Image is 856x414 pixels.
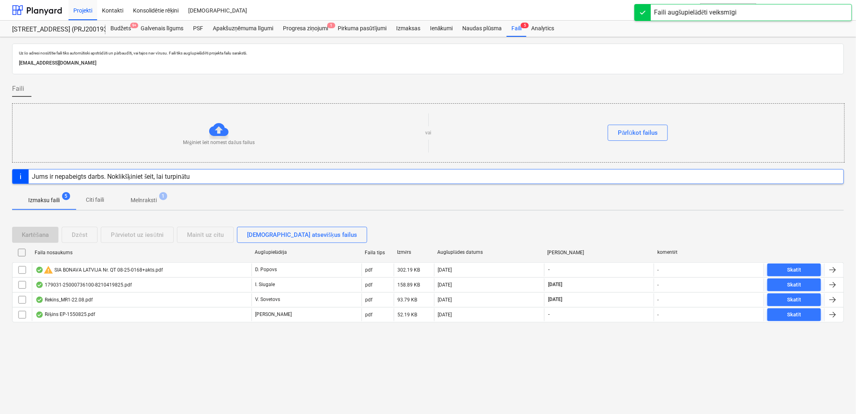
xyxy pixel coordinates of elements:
div: Skatīt [787,266,801,275]
span: - [548,311,551,318]
div: [DEMOGRAPHIC_DATA] atsevišķus failus [247,230,357,240]
div: Pārlūkot failus [618,128,658,138]
div: 93.79 KB [397,297,417,303]
p: [EMAIL_ADDRESS][DOMAIN_NAME] [19,59,837,67]
p: vai [426,130,432,136]
div: Skatīt [787,310,801,320]
p: I. Siugale [255,281,275,288]
span: 1 [327,23,335,28]
div: OCR pabeigts [35,312,44,318]
a: Faili5 [507,21,526,37]
div: Rekins_MR1-22.08.pdf [35,297,93,303]
div: Rēķins EP-1550825.pdf [35,312,95,318]
div: 158.89 KB [397,282,420,288]
a: Ienākumi [425,21,458,37]
div: - [657,267,659,273]
div: pdf [365,282,372,288]
div: Skatīt [787,295,801,305]
div: [DATE] [438,282,452,288]
p: Mēģiniet šeit nomest dažus failus [183,139,255,146]
div: komentēt [657,249,761,255]
a: Pirkuma pasūtījumi [333,21,391,37]
a: Analytics [526,21,559,37]
div: - [657,312,659,318]
div: Faili augšupielādēti veiksmīgi [654,8,737,17]
div: [DATE] [438,267,452,273]
a: Izmaksas [391,21,425,37]
button: Pārlūkot failus [608,125,668,141]
div: Mēģiniet šeit nomest dažus failusvaiPārlūkot failus [12,103,845,163]
a: Apakšuzņēmuma līgumi [208,21,278,37]
div: [DATE] [438,312,452,318]
div: pdf [365,297,372,303]
button: [DEMOGRAPHIC_DATA] atsevišķus failus [237,227,367,243]
p: V. Sovetovs [255,296,280,303]
div: OCR pabeigts [35,297,44,303]
div: OCR pabeigts [35,267,44,273]
span: 5 [521,23,529,28]
div: - [657,282,659,288]
div: Izmērs [397,249,431,255]
p: Izmaksu faili [28,196,60,205]
div: SIA BONAVA LATVIJA Nr. QT 08-25-0168+akts.pdf [35,265,163,275]
a: PSF [188,21,208,37]
a: Naudas plūsma [458,21,507,37]
div: 179031-25000736100-8210419825.pdf [35,282,132,288]
span: 9+ [130,23,138,28]
div: Budžets [106,21,136,37]
span: [DATE] [548,296,563,303]
iframe: Chat Widget [816,375,856,414]
span: [DATE] [548,281,563,288]
div: Skatīt [787,280,801,290]
a: Budžets9+ [106,21,136,37]
span: Faili [12,84,24,94]
div: Augšuplādes datums [437,249,541,255]
div: Faili [507,21,526,37]
button: Skatīt [767,293,821,306]
div: OCR pabeigts [35,282,44,288]
div: Faila tips [365,250,391,255]
div: Faila nosaukums [35,250,248,255]
div: [PERSON_NAME] [547,250,651,255]
div: Jums ir nepabeigts darbs. Noklikšķiniet šeit, lai turpinātu [32,173,190,180]
span: - [548,266,551,273]
div: pdf [365,267,372,273]
div: [DATE] [438,297,452,303]
p: Citi faili [85,196,105,204]
div: 52.19 KB [397,312,417,318]
div: pdf [365,312,372,318]
a: Galvenais līgums [136,21,188,37]
p: Melnraksti [131,196,157,205]
button: Skatīt [767,263,821,276]
p: Uz šo adresi nosūtītie faili tiks automātiski apstrādāti un pārbaudīti, vai tajos nav vīrusu. Fai... [19,50,837,56]
div: 302.19 KB [397,267,420,273]
span: warning [44,265,53,275]
p: D. Popovs [255,266,277,273]
button: Skatīt [767,308,821,321]
span: 1 [159,192,167,200]
div: - [657,297,659,303]
div: Augšupielādēja [255,249,358,255]
span: 5 [62,192,70,200]
button: Skatīt [767,278,821,291]
p: [PERSON_NAME] [255,311,292,318]
div: [STREET_ADDRESS] (PRJ2001934) 2601941 [12,25,96,34]
a: Progresa ziņojumi1 [278,21,333,37]
div: Progresa ziņojumi [278,21,333,37]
